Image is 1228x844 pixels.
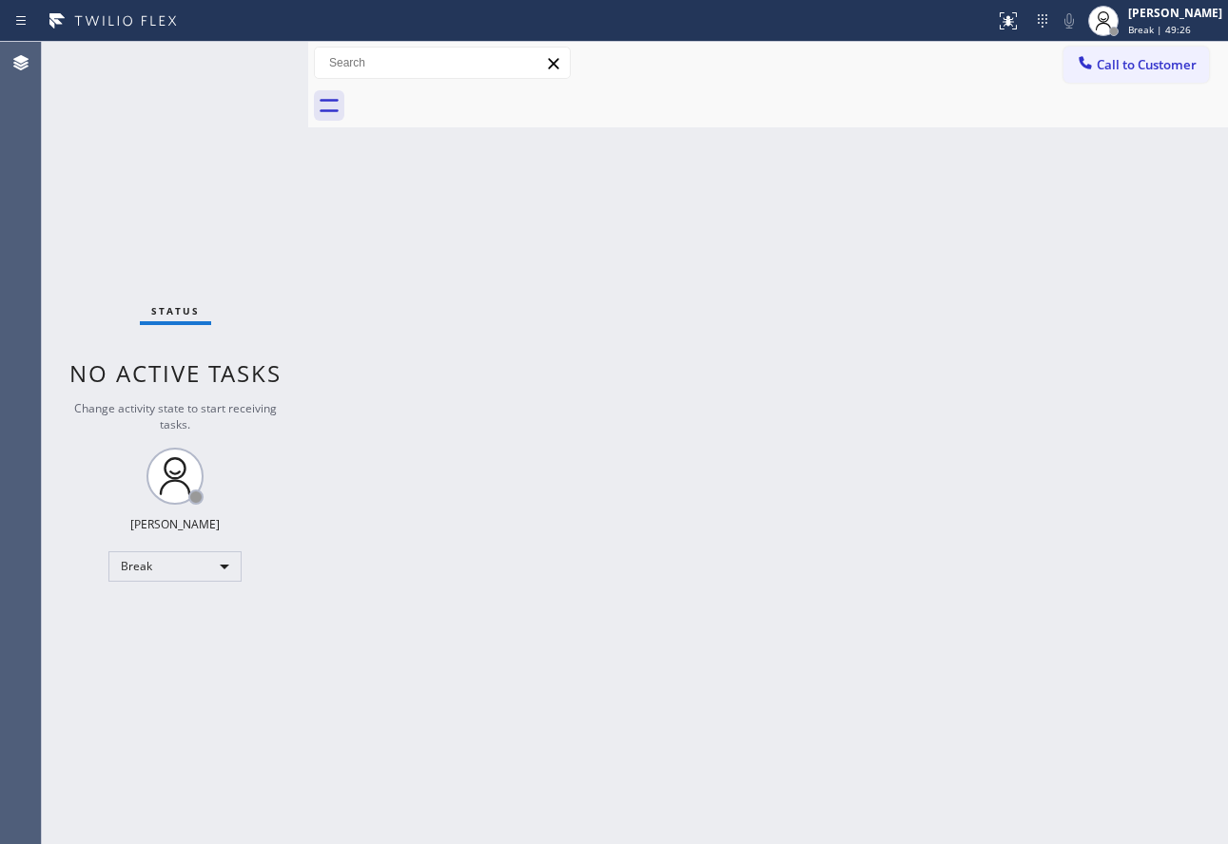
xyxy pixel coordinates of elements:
[1097,56,1197,73] span: Call to Customer
[1056,8,1082,34] button: Mute
[130,516,220,532] div: [PERSON_NAME]
[315,48,570,78] input: Search
[1128,23,1191,36] span: Break | 49:26
[1063,47,1209,83] button: Call to Customer
[1128,5,1222,21] div: [PERSON_NAME]
[74,400,277,432] span: Change activity state to start receiving tasks.
[151,304,200,317] span: Status
[108,551,242,582] div: Break
[69,357,282,389] span: No active tasks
